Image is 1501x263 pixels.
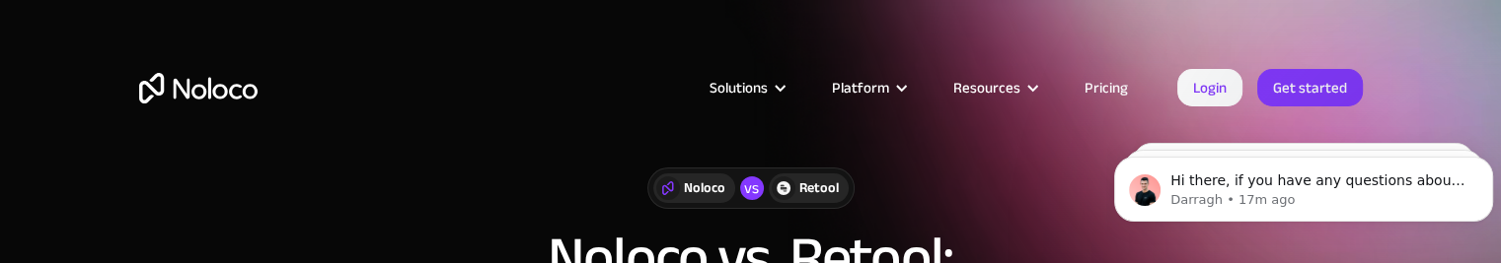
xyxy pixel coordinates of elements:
a: Pricing [1060,75,1153,100]
div: Solutions [685,75,807,100]
a: home [139,73,258,103]
div: Solutions [710,75,768,100]
a: Get started [1257,69,1363,106]
div: Resources [929,75,1060,100]
div: Noloco [684,177,725,199]
div: Resources [953,75,1020,100]
a: Login [1177,69,1242,106]
div: Retool [799,177,839,199]
div: Platform [832,75,889,100]
div: vs [740,176,764,200]
iframe: Intercom notifications message [1106,115,1501,253]
div: Platform [807,75,929,100]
